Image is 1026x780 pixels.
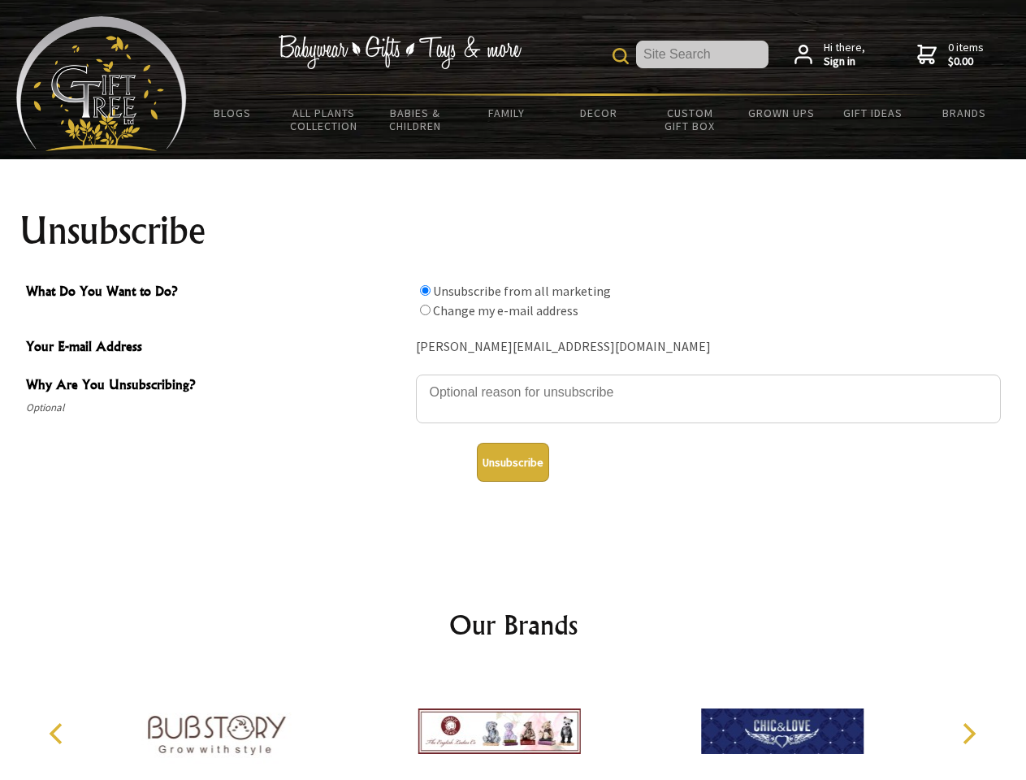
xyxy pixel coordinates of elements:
span: Hi there, [824,41,865,69]
button: Unsubscribe [477,443,549,482]
span: Optional [26,398,408,418]
a: Family [461,96,553,130]
span: Why Are You Unsubscribing? [26,375,408,398]
a: BLOGS [187,96,279,130]
a: 0 items$0.00 [917,41,984,69]
div: [PERSON_NAME][EMAIL_ADDRESS][DOMAIN_NAME] [416,335,1001,360]
a: Brands [919,96,1011,130]
strong: $0.00 [948,54,984,69]
a: Babies & Children [370,96,461,143]
img: product search [613,48,629,64]
label: Change my e-mail address [433,302,578,318]
h1: Unsubscribe [19,211,1007,250]
strong: Sign in [824,54,865,69]
a: Grown Ups [735,96,827,130]
input: Site Search [636,41,768,68]
span: What Do You Want to Do? [26,281,408,305]
input: What Do You Want to Do? [420,305,431,315]
img: Babyware - Gifts - Toys and more... [16,16,187,151]
span: Your E-mail Address [26,336,408,360]
a: Custom Gift Box [644,96,736,143]
label: Unsubscribe from all marketing [433,283,611,299]
a: Decor [552,96,644,130]
img: Babywear - Gifts - Toys & more [278,35,522,69]
textarea: Why Are You Unsubscribing? [416,375,1001,423]
button: Previous [41,716,76,752]
a: All Plants Collection [279,96,370,143]
a: Gift Ideas [827,96,919,130]
h2: Our Brands [32,605,994,644]
button: Next [950,716,986,752]
span: 0 items [948,40,984,69]
input: What Do You Want to Do? [420,285,431,296]
a: Hi there,Sign in [794,41,865,69]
